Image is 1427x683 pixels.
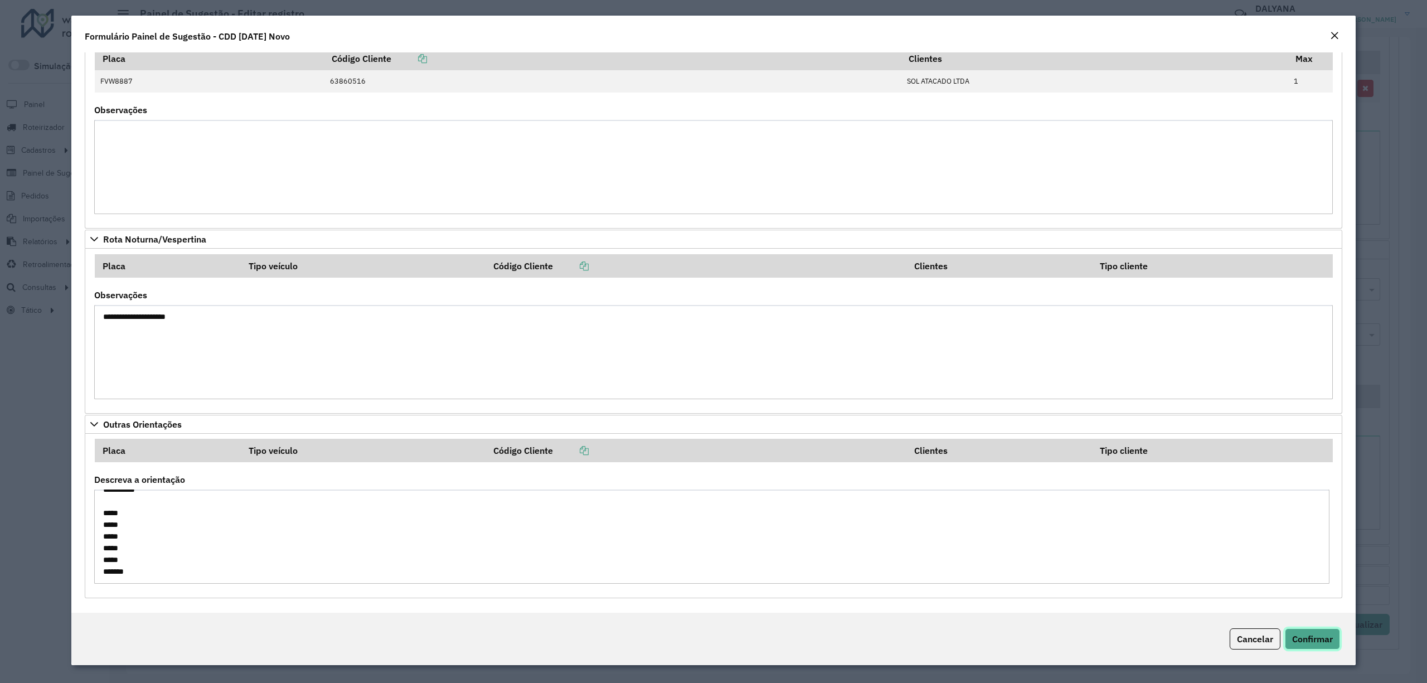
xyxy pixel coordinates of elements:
a: Rota Noturna/Vespertina [85,230,1342,249]
a: Outras Orientações [85,415,1342,434]
th: Tipo veículo [241,439,486,462]
span: Cancelar [1237,633,1273,645]
th: Clientes [906,439,1092,462]
span: Confirmar [1292,633,1333,645]
th: Placa [95,47,324,70]
button: Confirmar [1285,628,1340,650]
a: Copiar [553,445,589,456]
th: Tipo veículo [241,254,486,278]
div: Mapas Sugeridos: Placa-Cliente [85,42,1342,229]
th: Clientes [906,254,1092,278]
th: Max [1288,47,1333,70]
td: 1 [1288,70,1333,93]
button: Cancelar [1230,628,1280,650]
label: Observações [94,103,147,117]
td: SOL ATACADO LTDA [901,70,1288,93]
label: Descreva a orientação [94,473,185,486]
h4: Formulário Painel de Sugestão - CDD [DATE] Novo [85,30,290,43]
th: Código Cliente [486,439,906,462]
th: Placa [95,254,241,278]
th: Placa [95,439,241,462]
td: FVW8887 [95,70,324,93]
div: Outras Orientações [85,434,1342,599]
th: Tipo cliente [1092,254,1333,278]
td: 63860516 [324,70,901,93]
th: Clientes [901,47,1288,70]
a: Copiar [391,53,427,64]
span: Outras Orientações [103,420,182,429]
th: Tipo cliente [1092,439,1333,462]
em: Fechar [1330,31,1339,40]
div: Rota Noturna/Vespertina [85,249,1342,414]
button: Close [1327,29,1342,43]
label: Observações [94,288,147,302]
th: Código Cliente [324,47,901,70]
a: Copiar [553,260,589,272]
th: Código Cliente [486,254,906,278]
span: Rota Noturna/Vespertina [103,235,206,244]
